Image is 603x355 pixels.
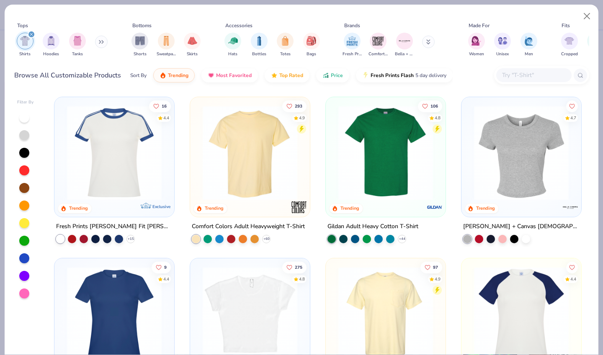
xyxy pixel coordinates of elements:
[282,261,307,273] button: Like
[343,33,362,57] div: filter for Fresh Prints
[164,115,170,121] div: 4.4
[255,36,264,46] img: Bottles Image
[251,33,268,57] div: filter for Bottles
[494,33,511,57] div: filter for Unisex
[228,36,238,46] img: Hats Image
[17,99,34,105] div: Filter By
[184,33,201,57] div: filter for Skirts
[299,276,305,282] div: 4.8
[46,36,56,46] img: Hoodies Image
[561,33,578,57] button: filter button
[201,68,258,82] button: Most Favorited
[356,68,453,82] button: Fresh Prints Flash5 day delivery
[17,33,33,57] div: filter for Shirts
[17,22,28,29] div: Tops
[561,33,578,57] div: filter for Cropped
[395,33,414,57] button: filter button
[157,33,176,57] div: filter for Sweatpants
[72,51,83,57] span: Tanks
[63,105,166,200] img: e5540c4d-e74a-4e58-9a52-192fe86bec9f
[579,8,595,24] button: Close
[295,265,302,269] span: 275
[149,100,171,112] button: Like
[331,72,343,79] span: Price
[395,33,414,57] div: filter for Bella + Canvas
[228,51,237,57] span: Hats
[299,115,305,121] div: 4.9
[43,51,59,57] span: Hoodies
[152,261,171,273] button: Like
[281,36,290,46] img: Totes Image
[570,276,576,282] div: 4.4
[468,33,485,57] button: filter button
[368,33,388,57] button: filter button
[135,36,145,46] img: Shorts Image
[418,100,442,112] button: Like
[562,199,578,216] img: Bella + Canvas logo
[19,51,31,57] span: Shirts
[56,221,173,232] div: Fresh Prints [PERSON_NAME] Fit [PERSON_NAME] Shirt with Stripes
[280,51,291,57] span: Totes
[525,51,533,57] span: Men
[399,237,405,242] span: + 44
[291,199,307,216] img: Comfort Colors logo
[224,33,241,57] button: filter button
[469,51,484,57] span: Women
[468,33,485,57] div: filter for Women
[188,36,197,46] img: Skirts Image
[165,265,167,269] span: 9
[14,70,121,80] div: Browse All Customizable Products
[295,104,302,108] span: 293
[334,105,437,200] img: db319196-8705-402d-8b46-62aaa07ed94f
[208,72,214,79] img: most_fav.gif
[463,221,580,232] div: [PERSON_NAME] + Canvas [DEMOGRAPHIC_DATA]' Micro Ribbed Baby Tee
[368,33,388,57] div: filter for Comfort Colors
[521,33,537,57] button: filter button
[420,261,442,273] button: Like
[501,70,566,80] input: Try "T-Shirt"
[472,36,481,46] img: Women Image
[43,33,59,57] button: filter button
[498,36,508,46] img: Unisex Image
[307,36,316,46] img: Bags Image
[343,51,362,57] span: Fresh Prints
[430,104,438,108] span: 106
[279,72,303,79] span: Top Rated
[184,33,201,57] button: filter button
[192,221,305,232] div: Comfort Colors Adult Heavyweight T-Shirt
[153,68,195,82] button: Trending
[521,33,537,57] div: filter for Men
[435,115,441,121] div: 4.8
[131,33,148,57] div: filter for Shorts
[494,33,511,57] button: filter button
[263,237,270,242] span: + 60
[303,33,320,57] div: filter for Bags
[415,71,446,80] span: 5 day delivery
[130,72,147,79] div: Sort By
[371,72,414,79] span: Fresh Prints Flash
[131,33,148,57] button: filter button
[43,33,59,57] div: filter for Hoodies
[316,68,349,82] button: Price
[265,68,309,82] button: Top Rated
[343,33,362,57] button: filter button
[362,72,369,79] img: flash.gif
[152,204,170,209] span: Exclusive
[303,33,320,57] button: filter button
[277,33,294,57] div: filter for Totes
[435,276,441,282] div: 4.9
[20,36,30,46] img: Shirts Image
[198,105,301,200] img: 029b8af0-80e6-406f-9fdc-fdf898547912
[433,265,438,269] span: 97
[470,105,573,200] img: aa15adeb-cc10-480b-b531-6e6e449d5067
[307,51,316,57] span: Bags
[216,72,252,79] span: Most Favorited
[251,33,268,57] button: filter button
[128,237,134,242] span: + 15
[566,100,578,112] button: Like
[73,36,82,46] img: Tanks Image
[277,33,294,57] button: filter button
[271,72,278,79] img: TopRated.gif
[17,33,33,57] button: filter button
[157,33,176,57] button: filter button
